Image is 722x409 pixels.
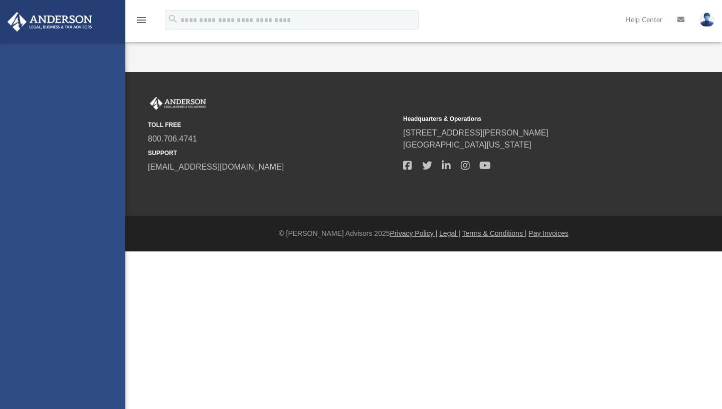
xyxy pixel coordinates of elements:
[403,141,531,149] a: [GEOGRAPHIC_DATA][US_STATE]
[439,229,460,237] a: Legal |
[148,120,396,129] small: TOLL FREE
[148,149,396,158] small: SUPPORT
[125,228,722,239] div: © [PERSON_NAME] Advisors 2025
[148,97,208,110] img: Anderson Advisors Platinum Portal
[462,229,527,237] a: Terms & Conditions |
[135,19,147,26] a: menu
[5,12,95,32] img: Anderson Advisors Platinum Portal
[148,163,284,171] a: [EMAIL_ADDRESS][DOMAIN_NAME]
[403,128,549,137] a: [STREET_ADDRESS][PERSON_NAME]
[403,114,651,123] small: Headquarters & Operations
[167,14,178,25] i: search
[528,229,568,237] a: Pay Invoices
[699,13,714,27] img: User Pic
[135,14,147,26] i: menu
[148,134,197,143] a: 800.706.4741
[390,229,438,237] a: Privacy Policy |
